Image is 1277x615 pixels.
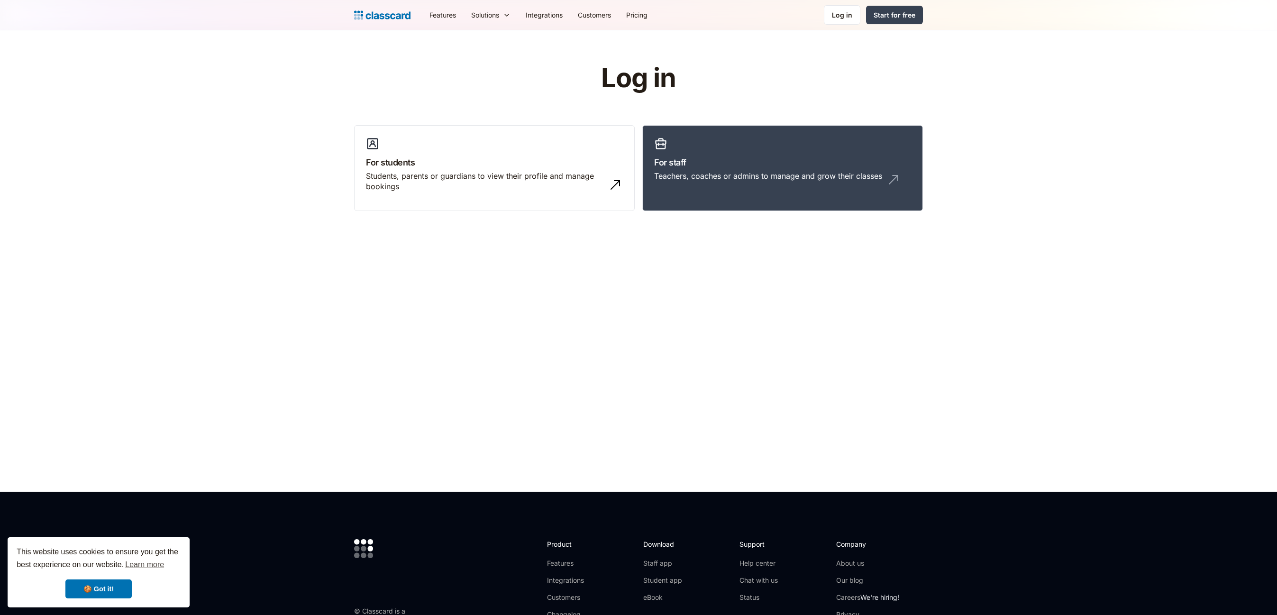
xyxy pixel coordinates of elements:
[422,4,464,26] a: Features
[739,559,778,568] a: Help center
[124,558,165,572] a: learn more about cookies
[836,539,899,549] h2: Company
[354,9,410,22] a: home
[488,64,789,93] h1: Log in
[471,10,499,20] div: Solutions
[464,4,518,26] div: Solutions
[874,10,915,20] div: Start for free
[643,593,682,602] a: eBook
[739,539,778,549] h2: Support
[642,125,923,211] a: For staffTeachers, coaches or admins to manage and grow their classes
[739,576,778,585] a: Chat with us
[619,4,655,26] a: Pricing
[366,171,604,192] div: Students, parents or guardians to view their profile and manage bookings
[366,156,623,169] h3: For students
[65,579,132,598] a: dismiss cookie message
[354,125,635,211] a: For studentsStudents, parents or guardians to view their profile and manage bookings
[8,537,190,607] div: cookieconsent
[836,593,899,602] a: CareersWe're hiring!
[866,6,923,24] a: Start for free
[547,593,598,602] a: Customers
[654,156,911,169] h3: For staff
[518,4,570,26] a: Integrations
[570,4,619,26] a: Customers
[547,576,598,585] a: Integrations
[824,5,860,25] a: Log in
[547,539,598,549] h2: Product
[547,559,598,568] a: Features
[643,559,682,568] a: Staff app
[17,546,181,572] span: This website uses cookies to ensure you get the best experience on our website.
[832,10,852,20] div: Log in
[860,593,899,601] span: We're hiring!
[643,539,682,549] h2: Download
[739,593,778,602] a: Status
[643,576,682,585] a: Student app
[836,559,899,568] a: About us
[836,576,899,585] a: Our blog
[654,171,882,181] div: Teachers, coaches or admins to manage and grow their classes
